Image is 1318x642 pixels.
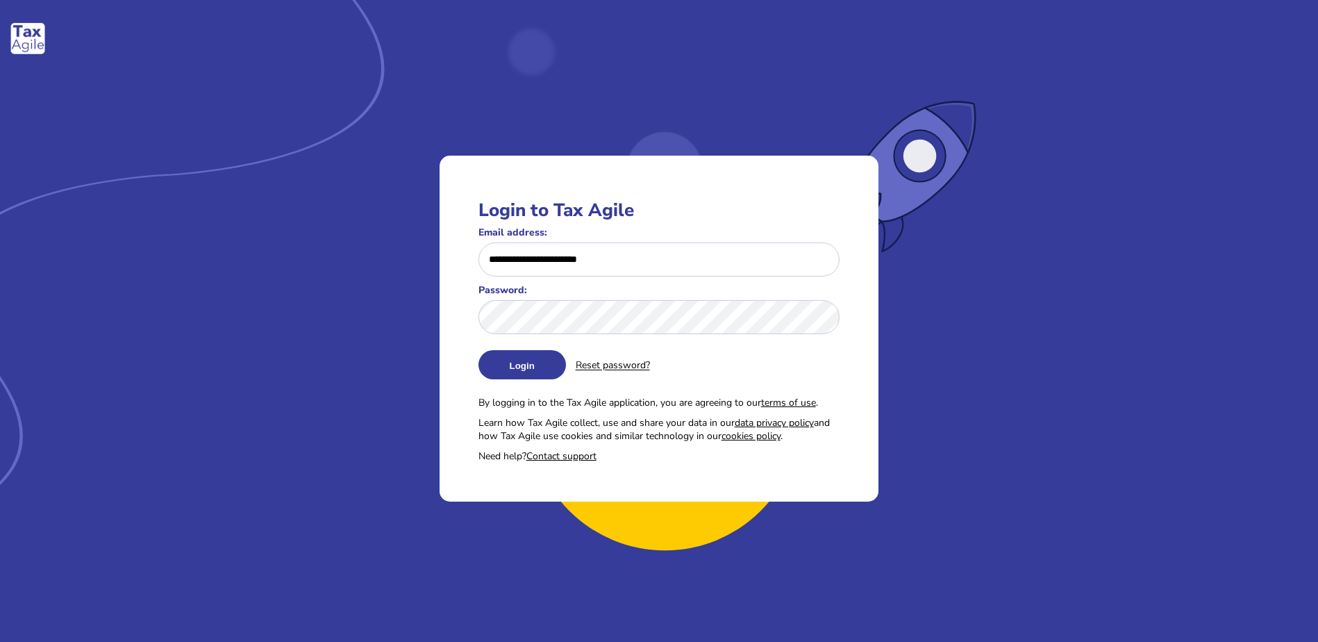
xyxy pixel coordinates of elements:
[735,416,814,429] a: data privacy policy
[576,359,650,372] span: Click to send a reset password email
[478,198,840,222] h1: Login to Tax Agile
[478,226,840,239] label: Email address:
[478,283,840,297] label: Password:
[478,450,840,463] div: Need help?
[761,396,816,409] a: terms of use
[721,429,781,443] a: cookies policy
[526,450,597,463] a: Contact support
[478,350,566,379] button: Login
[478,416,840,443] div: Learn how Tax Agile collect, use and share your data in our and how Tax Agile use cookies and sim...
[478,396,840,409] div: By logging in to the Tax Agile application, you are agreeing to our .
